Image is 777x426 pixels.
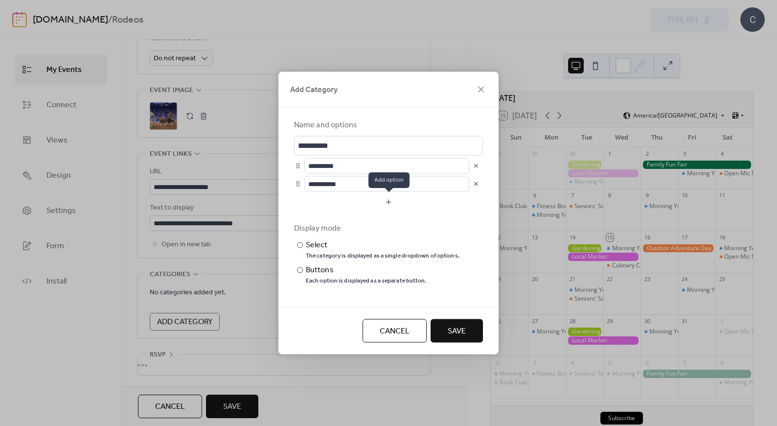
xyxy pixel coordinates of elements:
[294,223,481,235] div: Display mode
[290,84,338,96] span: Add Category
[368,172,410,188] span: Add option
[306,239,457,251] div: Select
[306,264,425,276] div: Buttons
[380,326,410,337] span: Cancel
[448,326,466,337] span: Save
[363,319,427,343] button: Cancel
[431,319,483,343] button: Save
[294,119,481,131] div: Name and options
[306,252,459,260] div: The category is displayed as a single dropdown of options.
[306,277,427,285] div: Each option is displayed as a separate button.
